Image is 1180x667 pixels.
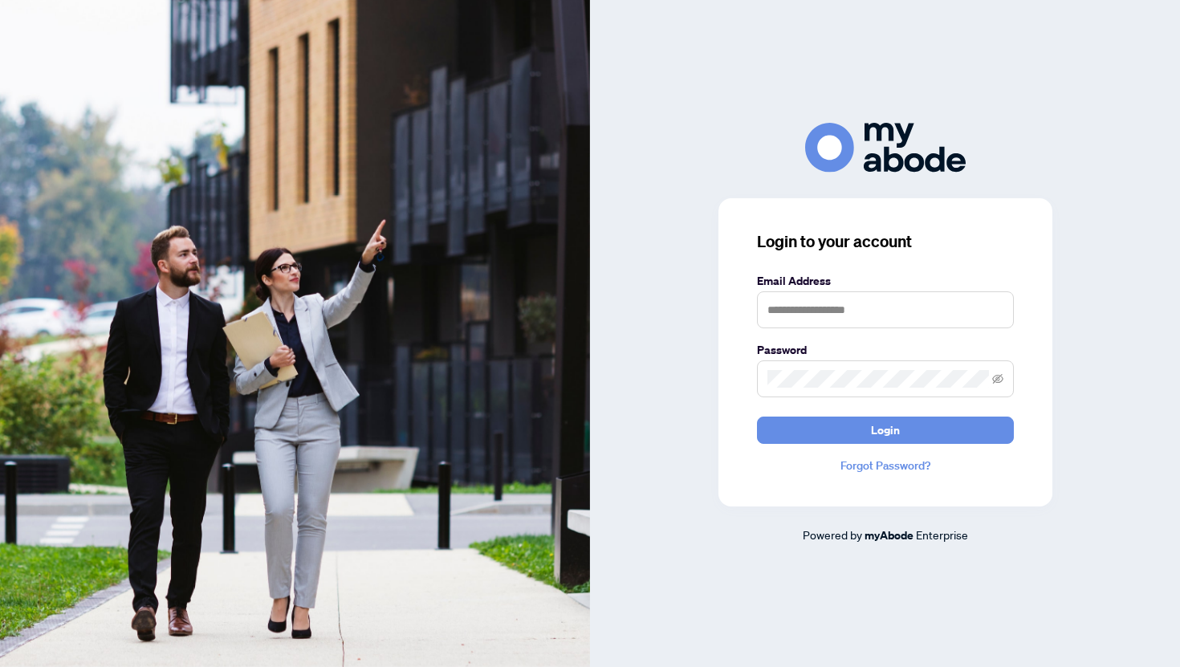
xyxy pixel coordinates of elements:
a: Forgot Password? [757,457,1014,474]
label: Email Address [757,272,1014,290]
h3: Login to your account [757,230,1014,253]
label: Password [757,341,1014,359]
a: myAbode [865,527,913,544]
span: Login [871,417,900,443]
img: ma-logo [805,123,966,172]
span: Powered by [803,527,862,542]
span: eye-invisible [992,373,1003,384]
button: Login [757,417,1014,444]
span: Enterprise [916,527,968,542]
